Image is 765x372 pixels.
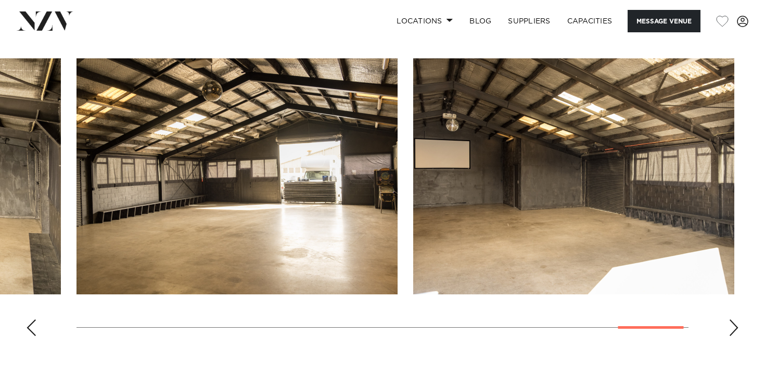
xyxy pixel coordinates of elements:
[17,11,73,30] img: nzv-logo.png
[76,58,398,294] swiper-slide: 16 / 17
[500,10,558,32] a: SUPPLIERS
[628,10,700,32] button: Message Venue
[388,10,461,32] a: Locations
[559,10,621,32] a: Capacities
[461,10,500,32] a: BLOG
[413,58,734,294] swiper-slide: 17 / 17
